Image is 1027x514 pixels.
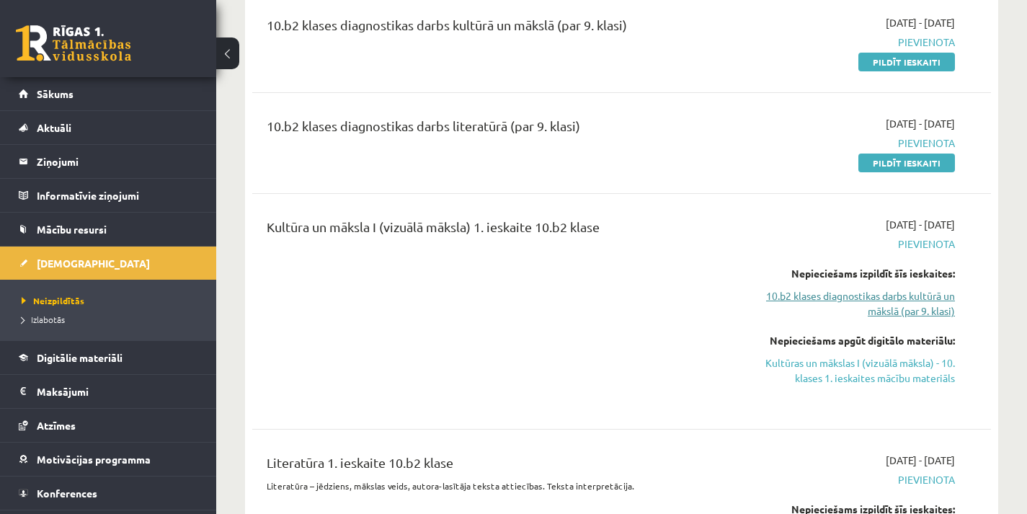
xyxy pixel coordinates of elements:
span: Pievienota [740,472,955,487]
span: Motivācijas programma [37,453,151,466]
a: 10.b2 klases diagnostikas darbs kultūrā un mākslā (par 9. klasi) [740,288,955,319]
a: Motivācijas programma [19,443,198,476]
span: Atzīmes [37,419,76,432]
a: Ziņojumi [19,145,198,178]
span: Neizpildītās [22,295,84,306]
span: Pievienota [740,236,955,252]
a: Konferences [19,477,198,510]
a: Maksājumi [19,375,198,408]
a: Digitālie materiāli [19,341,198,374]
span: Sākums [37,87,74,100]
a: Mācību resursi [19,213,198,246]
span: Aktuāli [37,121,71,134]
p: Literatūra – jēdziens, mākslas veids, autora-lasītāja teksta attiecības. Teksta interpretācija. [267,479,719,492]
span: [DATE] - [DATE] [886,15,955,30]
div: Kultūra un māksla I (vizuālā māksla) 1. ieskaite 10.b2 klase [267,217,719,244]
a: Aktuāli [19,111,198,144]
div: Nepieciešams apgūt digitālo materiālu: [740,333,955,348]
span: [DATE] - [DATE] [886,217,955,232]
a: Atzīmes [19,409,198,442]
span: Mācību resursi [37,223,107,236]
a: Izlabotās [22,313,202,326]
a: Pildīt ieskaiti [858,154,955,172]
legend: Informatīvie ziņojumi [37,179,198,212]
span: Pievienota [740,35,955,50]
span: Pievienota [740,136,955,151]
a: Neizpildītās [22,294,202,307]
a: Informatīvie ziņojumi [19,179,198,212]
span: [DATE] - [DATE] [886,453,955,468]
a: Rīgas 1. Tālmācības vidusskola [16,25,131,61]
span: Konferences [37,487,97,500]
span: [DEMOGRAPHIC_DATA] [37,257,150,270]
div: Literatūra 1. ieskaite 10.b2 klase [267,453,719,479]
div: 10.b2 klases diagnostikas darbs kultūrā un mākslā (par 9. klasi) [267,15,719,42]
span: Izlabotās [22,314,65,325]
a: Pildīt ieskaiti [858,53,955,71]
a: [DEMOGRAPHIC_DATA] [19,247,198,280]
a: Sākums [19,77,198,110]
span: [DATE] - [DATE] [886,116,955,131]
span: Digitālie materiāli [37,351,123,364]
legend: Maksājumi [37,375,198,408]
a: Kultūras un mākslas I (vizuālā māksla) - 10. klases 1. ieskaites mācību materiāls [740,355,955,386]
div: Nepieciešams izpildīt šīs ieskaites: [740,266,955,281]
div: 10.b2 klases diagnostikas darbs literatūrā (par 9. klasi) [267,116,719,143]
legend: Ziņojumi [37,145,198,178]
